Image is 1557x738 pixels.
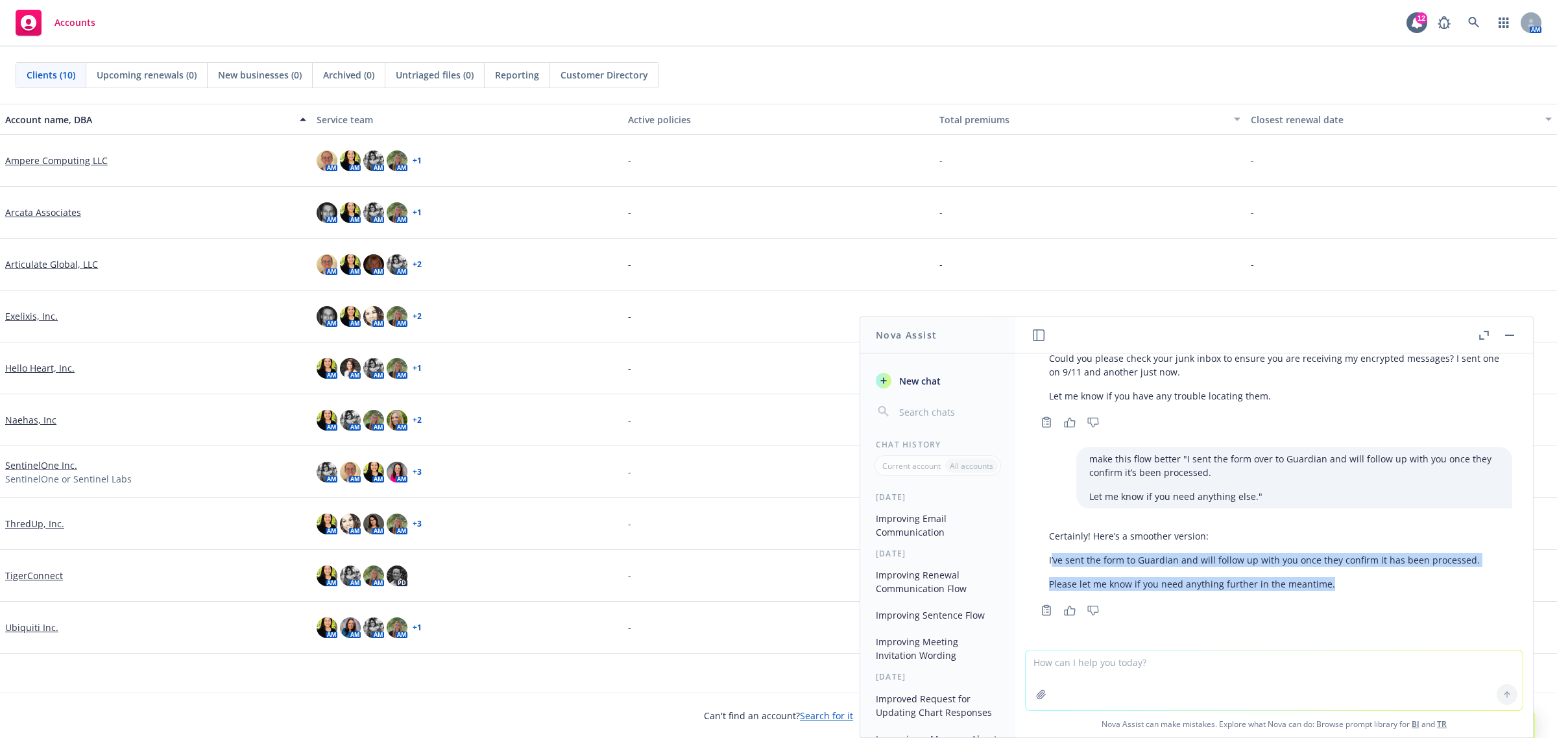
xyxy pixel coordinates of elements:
[363,150,384,171] img: photo
[317,358,337,379] img: photo
[1083,601,1104,619] button: Thumbs down
[413,416,422,424] a: + 2
[939,113,1226,126] div: Total premiums
[10,5,101,41] a: Accounts
[871,369,1005,392] button: New chat
[317,202,337,223] img: photo
[363,254,384,275] img: photo
[218,68,302,82] span: New businesses (0)
[363,358,384,379] img: photo
[876,328,937,342] h1: Nova Assist
[800,709,853,722] a: Search for it
[317,410,337,431] img: photo
[628,257,631,271] span: -
[5,113,292,126] div: Account name, DBA
[628,413,631,427] span: -
[871,508,1005,543] button: Improving Email Communication
[5,472,132,486] span: SentinelOne or Sentinel Labs
[413,261,422,268] a: + 2
[628,154,631,167] span: -
[5,458,77,472] a: SentinelOne Inc.
[939,154,943,167] span: -
[27,68,75,82] span: Clients (10)
[5,361,75,375] a: Hello Heart, Inc.
[628,206,631,219] span: -
[934,104,1246,135] button: Total premiums
[1049,389,1499,403] p: Let me know if you have any trouble locating them.
[871,688,1005,723] button: Improved Request for Updating Chart Responses
[1041,604,1052,616] svg: Copy to clipboard
[1049,577,1480,591] p: Please let me know if you need anything further in the meantime.
[311,104,623,135] button: Service team
[413,520,422,528] a: + 3
[1412,719,1419,730] a: BI
[413,624,422,632] a: + 1
[340,150,361,171] img: photo
[871,631,1005,666] button: Improving Meeting Invitation Wording
[871,564,1005,599] button: Improving Renewal Communication Flow
[561,68,648,82] span: Customer Directory
[628,465,631,479] span: -
[387,410,407,431] img: photo
[97,68,197,82] span: Upcoming renewals (0)
[5,154,108,167] a: Ampere Computing LLC
[340,565,361,586] img: photo
[860,492,1015,503] div: [DATE]
[387,462,407,482] img: photo
[317,150,337,171] img: photo
[628,621,631,634] span: -
[363,202,384,223] img: photo
[939,257,943,271] span: -
[860,439,1015,450] div: Chat History
[897,374,941,388] span: New chat
[413,468,422,476] a: + 3
[317,617,337,638] img: photo
[1491,10,1517,36] a: Switch app
[387,565,407,586] img: photo
[628,517,631,530] span: -
[413,157,422,165] a: + 1
[317,113,618,126] div: Service team
[317,462,337,482] img: photo
[340,306,361,327] img: photo
[387,150,407,171] img: photo
[1437,719,1447,730] a: TR
[340,254,361,275] img: photo
[387,254,407,275] img: photo
[5,257,98,271] a: Articulate Global, LLC
[387,514,407,534] img: photo
[340,410,361,431] img: photo
[317,254,337,275] img: photo
[413,209,422,217] a: + 1
[387,202,407,223] img: photo
[396,68,474,82] span: Untriaged files (0)
[317,565,337,586] img: photo
[704,709,853,722] span: Can't find an account?
[363,617,384,638] img: photo
[1251,113,1538,126] div: Closest renewal date
[387,306,407,327] img: photo
[860,671,1015,682] div: [DATE]
[1049,553,1480,567] p: I’ve sent the form to Guardian and will follow up with you once they confirm it has been processed.
[1246,104,1557,135] button: Closest renewal date
[340,617,361,638] img: photo
[623,104,934,135] button: Active policies
[340,358,361,379] img: photo
[860,548,1015,559] div: [DATE]
[939,206,943,219] span: -
[1431,10,1457,36] a: Report a Bug
[1461,10,1487,36] a: Search
[939,309,943,323] span: -
[1083,413,1104,431] button: Thumbs down
[413,364,422,372] a: + 1
[1251,206,1254,219] span: -
[5,206,81,219] a: Arcata Associates
[340,202,361,223] img: photo
[950,460,993,471] p: All accounts
[5,569,63,582] a: TigerConnect
[5,517,64,530] a: ThredUp, Inc.
[1089,452,1499,479] p: make this flow better "I sent the form over to Guardian and will follow up with you once they con...
[1089,490,1499,503] p: Let me know if you need anything else."
[628,309,631,323] span: -
[1041,416,1052,428] svg: Copy to clipboard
